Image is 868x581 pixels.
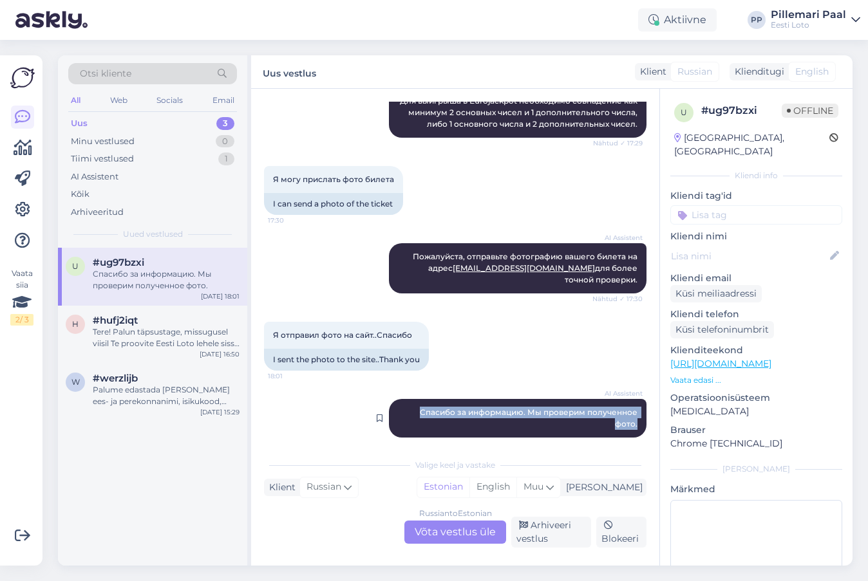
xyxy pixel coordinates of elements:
[307,480,341,494] span: Russian
[670,308,842,321] p: Kliendi telefon
[670,374,842,386] p: Vaata edasi ...
[268,216,316,225] span: 17:30
[264,193,403,215] div: I can send a photo of the ticket
[670,272,842,285] p: Kliendi email
[93,384,240,407] div: Palume edastada [PERSON_NAME] ees- ja perekonnanimi, isikukood, pank, [PERSON_NAME] [PERSON_NAME]...
[635,65,666,78] div: Klient
[670,391,842,405] p: Operatsioonisüsteem
[72,261,79,271] span: u
[68,92,83,109] div: All
[670,285,762,302] div: Küsi meiliaadressi
[93,373,138,384] span: #werzlijb
[670,170,842,181] div: Kliendi info
[71,206,124,219] div: Arhiveeritud
[404,521,506,544] div: Võta vestlus üle
[80,67,131,80] span: Otsi kliente
[71,152,134,165] div: Tiimi vestlused
[264,481,296,494] div: Klient
[674,131,829,158] div: [GEOGRAPHIC_DATA], [GEOGRAPHIC_DATA]
[10,66,35,90] img: Askly Logo
[93,257,144,268] span: #ug97bzxi
[561,481,643,494] div: [PERSON_NAME]
[268,371,316,381] span: 18:01
[420,407,639,429] span: Спасибо за информацию. Мы проверим полученное фото.
[71,188,90,201] div: Kõik
[218,152,234,165] div: 1
[200,407,240,417] div: [DATE] 15:29
[93,268,240,291] div: Спасибо за информацию. Мы проверим полученное фото.
[108,92,130,109] div: Web
[453,263,595,273] a: [EMAIL_ADDRESS][DOMAIN_NAME]
[469,477,516,497] div: English
[71,171,118,183] div: AI Assistent
[670,437,842,450] p: Chrome [TECHNICAL_ID]
[71,377,80,387] span: w
[200,349,240,359] div: [DATE] 16:50
[670,230,842,243] p: Kliendi nimi
[93,326,240,349] div: Tere! Palun täpsustage, missugusel viisil Te proovite Eesti Loto lehele sisse logida ning millise...
[596,517,646,548] div: Blokeeri
[10,268,33,326] div: Vaata siia
[671,249,827,263] input: Lisa nimi
[701,103,782,118] div: # ug97bzxi
[670,205,842,225] input: Lisa tag
[524,481,543,492] span: Muu
[71,135,135,148] div: Minu vestlused
[677,65,712,78] span: Russian
[638,8,717,32] div: Aktiivne
[593,138,643,148] span: Nähtud ✓ 17:29
[681,107,687,117] span: u
[201,291,240,301] div: [DATE] 18:01
[210,92,237,109] div: Email
[670,321,774,338] div: Küsi telefoninumbrit
[417,477,469,497] div: Estonian
[154,92,185,109] div: Socials
[670,189,842,203] p: Kliendi tag'id
[594,389,643,398] span: AI Assistent
[771,10,860,30] a: Pillemari PaalEesti Loto
[670,405,842,418] p: [MEDICAL_DATA]
[71,117,88,130] div: Uus
[216,135,234,148] div: 0
[782,104,838,118] span: Offline
[730,65,784,78] div: Klienditugi
[419,508,492,519] div: Russian to Estonian
[413,252,639,284] span: Пожалуйста, отправьте фотографию вашего билета на адрес для более точной проверки.
[264,349,429,371] div: I sent the photo to the site..Thank you
[771,20,846,30] div: Eesti Loto
[670,463,842,475] div: [PERSON_NAME]
[594,438,643,448] span: 18:01
[273,330,412,340] span: Я отправил фото на сайт..Спасибо
[273,174,394,184] span: Я могу прислать фото билета
[264,459,646,471] div: Valige keel ja vastake
[123,228,183,240] span: Uued vestlused
[670,423,842,437] p: Brauser
[795,65,829,78] span: English
[93,315,138,326] span: #hufj2iqt
[594,233,643,243] span: AI Assistent
[511,517,591,548] div: Arhiveeri vestlus
[670,344,842,357] p: Klienditeekond
[771,10,846,20] div: Pillemari Paal
[670,483,842,496] p: Märkmed
[10,314,33,326] div: 2 / 3
[670,358,771,369] a: [URL][DOMAIN_NAME]
[263,63,316,80] label: Uus vestlus
[216,117,234,130] div: 3
[592,294,643,304] span: Nähtud ✓ 17:30
[748,11,766,29] div: PP
[72,319,79,329] span: h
